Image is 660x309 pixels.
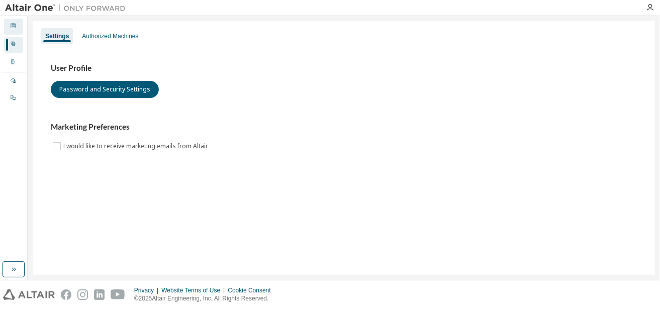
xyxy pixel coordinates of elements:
img: altair_logo.svg [3,289,55,300]
div: User Profile [4,37,23,53]
label: I would like to receive marketing emails from Altair [63,140,210,152]
div: Dashboard [4,19,23,35]
img: facebook.svg [61,289,71,300]
h3: Marketing Preferences [51,122,637,132]
div: Company Profile [4,55,23,71]
div: On Prem [4,90,23,107]
button: Password and Security Settings [51,81,159,98]
img: instagram.svg [77,289,88,300]
div: Managed [4,73,23,89]
div: Website Terms of Use [161,286,228,294]
div: Settings [45,32,69,40]
img: linkedin.svg [94,289,105,300]
div: Privacy [134,286,161,294]
h3: User Profile [51,63,637,73]
img: Altair One [5,3,131,13]
img: youtube.svg [111,289,125,300]
div: Authorized Machines [82,32,138,40]
div: Cookie Consent [228,286,276,294]
p: © 2025 Altair Engineering, Inc. All Rights Reserved. [134,294,277,303]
